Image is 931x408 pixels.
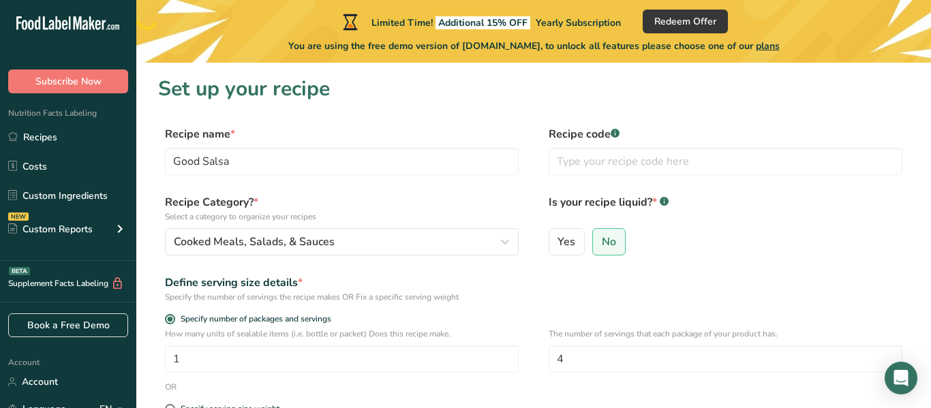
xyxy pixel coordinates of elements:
span: Redeem Offer [654,14,716,29]
span: plans [756,40,780,52]
div: Open Intercom Messenger [885,362,917,394]
span: Yearly Subscription [536,16,621,29]
span: No [602,235,616,249]
span: Specify number of packages and servings [175,314,331,324]
div: NEW [8,213,29,221]
div: Define serving size details [165,274,519,291]
span: Yes [558,235,575,249]
input: Type your recipe code here [549,148,902,175]
span: Subscribe Now [35,74,102,89]
label: Recipe Category? [165,194,519,223]
div: BETA [9,267,30,275]
span: Cooked Meals, Salads, & Sauces [174,234,335,250]
button: Redeem Offer [643,10,728,33]
span: You are using the free demo version of [DOMAIN_NAME], to unlock all features please choose one of... [288,39,780,53]
label: Is your recipe liquid? [549,194,902,223]
div: Limited Time! [340,14,621,30]
a: Book a Free Demo [8,313,128,337]
div: Custom Reports [8,222,93,236]
label: Recipe code [549,126,902,142]
p: The number of servings that each package of your product has. [549,328,902,340]
div: Specify the number of servings the recipe makes OR Fix a specific serving weight [165,291,519,303]
div: OR [165,381,177,393]
p: Select a category to organize your recipes [165,210,519,223]
button: Cooked Meals, Salads, & Sauces [165,228,519,255]
p: How many units of sealable items (i.e. bottle or packet) Does this recipe make. [165,328,519,340]
button: Subscribe Now [8,69,128,93]
span: Additional 15% OFF [436,16,530,29]
input: Type your recipe name here [165,148,519,175]
label: Recipe name [165,126,519,142]
h1: Set up your recipe [158,74,909,104]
